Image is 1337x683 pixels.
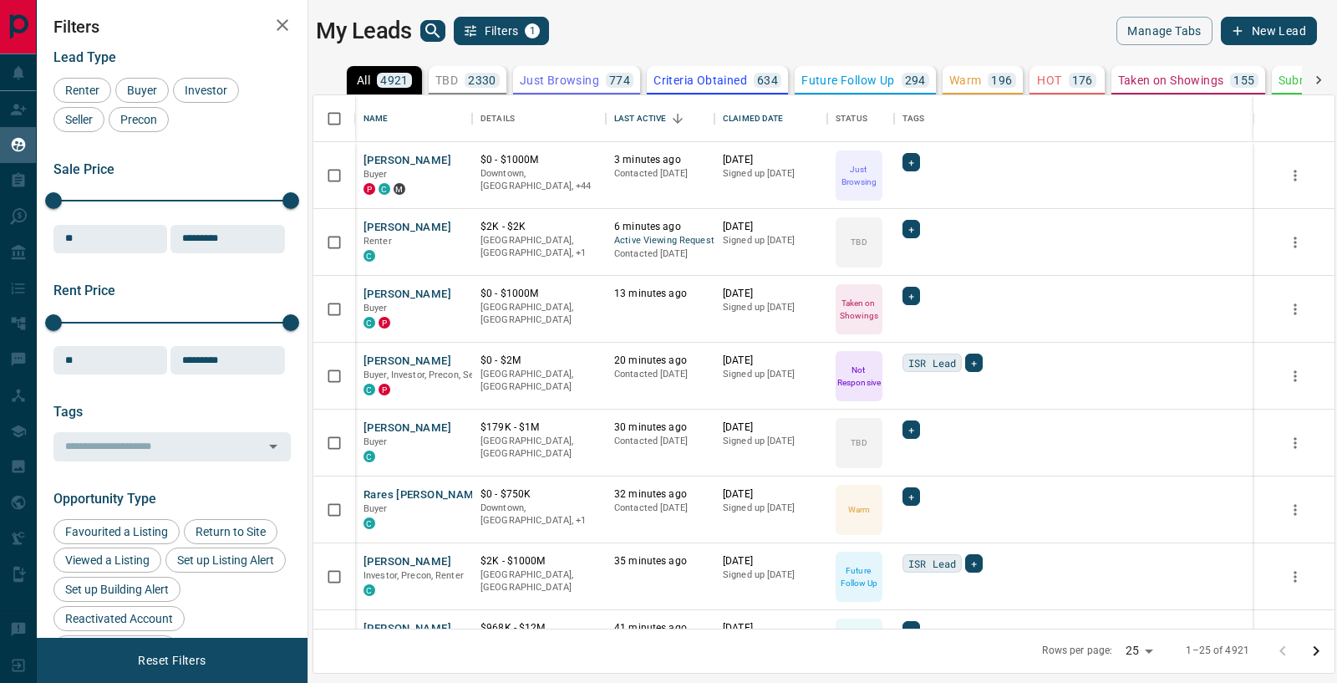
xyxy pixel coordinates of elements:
div: Name [355,95,472,142]
span: Buyer [121,84,163,97]
div: + [902,153,920,171]
button: [PERSON_NAME] [363,287,451,303]
p: 774 [609,74,630,86]
span: Renter [59,84,105,97]
div: Precon [109,107,169,132]
span: Buyer [363,169,388,180]
button: Open [262,435,285,458]
div: Investor [173,78,239,103]
p: [GEOGRAPHIC_DATA], [GEOGRAPHIC_DATA] [480,568,597,594]
div: Tags [894,95,1254,142]
p: [DATE] [723,153,819,167]
p: Contacted [DATE] [614,435,706,448]
button: [PERSON_NAME] [363,220,451,236]
button: more [1283,564,1308,589]
p: 155 [1233,74,1254,86]
span: Active Viewing Request [614,234,706,248]
div: property.ca [379,384,390,395]
p: [DATE] [723,354,819,368]
button: New Lead [1221,17,1317,45]
span: Reactivated Account [59,612,179,625]
p: Just Browsing [837,163,881,188]
p: Signed up [DATE] [723,234,819,247]
span: Favourited a Listing [59,525,174,538]
div: property.ca [363,183,375,195]
div: Renter [53,78,111,103]
div: mrloft.ca [394,183,405,195]
div: + [902,621,920,640]
span: + [908,221,914,237]
div: condos.ca [363,384,375,395]
button: Sort [666,107,689,130]
span: Buyer [363,436,388,447]
div: + [902,421,920,439]
p: 4921 [380,74,409,86]
p: 176 [1072,74,1093,86]
div: condos.ca [363,451,375,462]
div: Name [363,95,389,142]
div: Buyer [115,78,169,103]
p: [DATE] [723,220,819,234]
button: more [1283,497,1308,522]
div: Set up Listing Alert [165,548,286,573]
p: $179K - $1M [480,421,597,435]
span: Renter [363,236,392,247]
span: + [908,154,914,171]
p: [GEOGRAPHIC_DATA], [GEOGRAPHIC_DATA] [480,368,597,394]
p: 20 minutes ago [614,354,706,368]
p: 196 [991,74,1012,86]
p: $0 - $1000M [480,287,597,301]
button: Rares [PERSON_NAME] [363,487,484,503]
div: + [902,220,920,238]
button: more [1283,364,1308,389]
h2: Filters [53,17,291,37]
button: [PERSON_NAME] [363,621,451,637]
p: Taken on Showings [1118,74,1224,86]
span: + [908,288,914,304]
button: more [1283,431,1308,456]
p: 30 minutes ago [614,421,706,435]
span: + [908,421,914,438]
p: [DATE] [723,487,819,502]
p: 294 [905,74,926,86]
span: Viewed a Listing [59,553,155,567]
span: Set up Building Alert [59,583,175,596]
button: [PERSON_NAME] [363,554,451,570]
p: 3 minutes ago [614,153,706,167]
p: HOT [1037,74,1061,86]
span: Sale Price [53,161,114,177]
p: Signed up [DATE] [723,167,819,181]
p: 41 minutes ago [614,621,706,635]
div: Favourited a Listing [53,519,180,544]
div: Last Active [614,95,666,142]
p: [DATE] [723,421,819,435]
span: ISR Lead [908,354,956,371]
span: ISR Lead [908,555,956,572]
div: Set up Building Alert [53,577,180,602]
p: $0 - $2M [480,354,597,368]
button: Manage Tabs [1116,17,1212,45]
div: Seller [53,107,104,132]
span: Rent Price [53,283,115,298]
button: [PERSON_NAME] [363,354,451,370]
div: + [965,354,983,372]
div: Details [480,95,515,142]
p: Signed up [DATE] [723,435,819,448]
div: + [902,487,920,506]
button: [PERSON_NAME] [363,153,451,169]
span: Precon [114,113,163,126]
p: Signed up [DATE] [723,301,819,314]
p: Not Responsive [837,364,881,389]
button: more [1283,163,1308,188]
p: Contacted [DATE] [614,502,706,515]
span: Investor [179,84,233,97]
p: Signed up [DATE] [723,568,819,582]
p: $0 - $1000M [480,153,597,167]
span: Buyer [363,303,388,313]
p: North York, Scarborough, West End, West End, Toronto, Oshawa, Vaughan, Mississauga, Markham, Rich... [480,167,597,193]
button: [PERSON_NAME] [363,421,451,436]
div: Last Active [606,95,714,142]
p: [GEOGRAPHIC_DATA], [GEOGRAPHIC_DATA] [480,435,597,461]
div: condos.ca [363,250,375,262]
p: Future Follow Up [837,564,881,589]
